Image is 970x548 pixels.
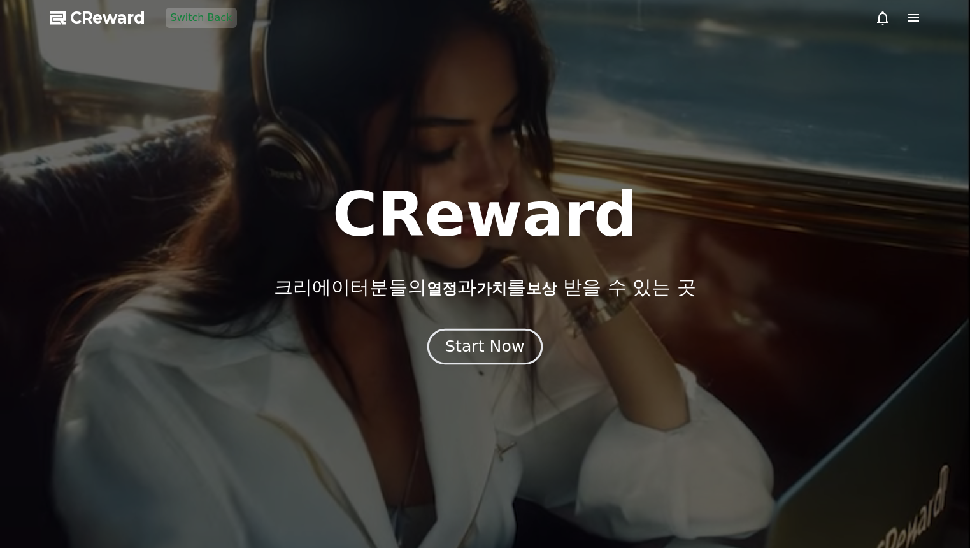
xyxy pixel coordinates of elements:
p: 크리에이터분들의 과 를 받을 수 있는 곳 [274,276,695,299]
span: 보상 [526,280,557,298]
button: Switch Back [166,8,238,28]
div: Start Now [445,336,524,357]
a: Start Now [430,342,540,354]
span: 가치 [476,280,507,298]
h1: CReward [332,184,638,245]
button: Start Now [427,329,543,365]
span: 열정 [427,280,457,298]
a: CReward [50,8,145,28]
span: CReward [70,8,145,28]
